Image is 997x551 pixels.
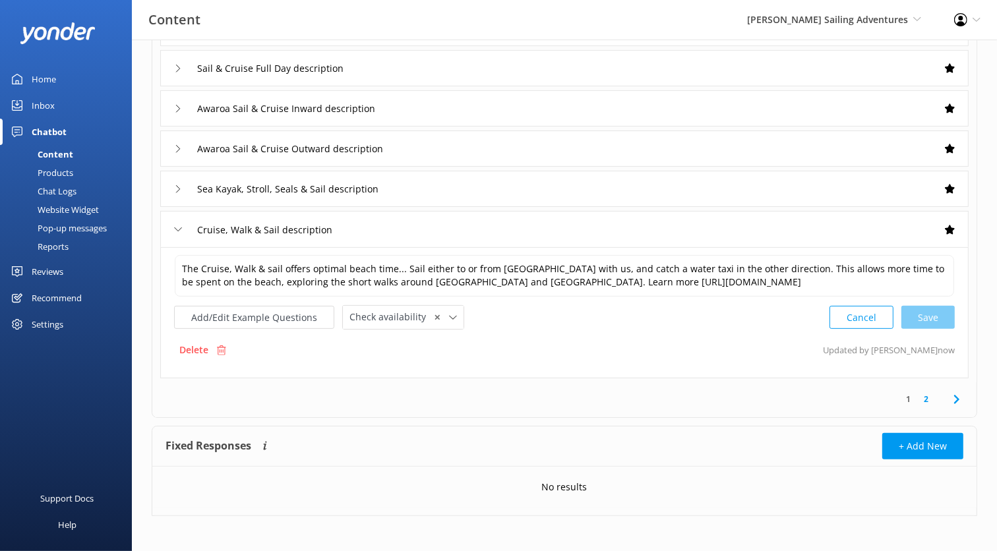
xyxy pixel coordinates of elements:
[542,480,588,494] p: No results
[32,92,55,119] div: Inbox
[8,237,132,256] a: Reports
[8,200,132,219] a: Website Widget
[174,306,334,329] button: Add/Edit Example Questions
[8,219,132,237] a: Pop-up messages
[917,393,935,405] a: 2
[8,237,69,256] div: Reports
[41,485,94,511] div: Support Docs
[8,182,76,200] div: Chat Logs
[823,337,955,362] p: Updated by [PERSON_NAME] now
[8,163,73,182] div: Products
[8,182,132,200] a: Chat Logs
[8,219,107,237] div: Pop-up messages
[8,200,99,219] div: Website Widget
[32,66,56,92] div: Home
[882,433,963,459] button: + Add New
[32,285,82,311] div: Recommend
[747,13,908,26] span: [PERSON_NAME] Sailing Adventures
[8,145,132,163] a: Content
[32,311,63,337] div: Settings
[8,145,73,163] div: Content
[166,433,251,459] h4: Fixed Responses
[830,306,893,329] button: Cancel
[179,343,208,357] p: Delete
[32,258,63,285] div: Reviews
[8,163,132,182] a: Products
[175,255,954,297] textarea: The Cruise, Walk & sail offers optimal beach time... Sail either to or from [GEOGRAPHIC_DATA] wit...
[20,22,96,44] img: yonder-white-logo.png
[148,9,200,30] h3: Content
[899,393,917,405] a: 1
[349,310,434,324] span: Check availability
[58,511,76,538] div: Help
[32,119,67,145] div: Chatbot
[434,311,440,324] span: ✕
